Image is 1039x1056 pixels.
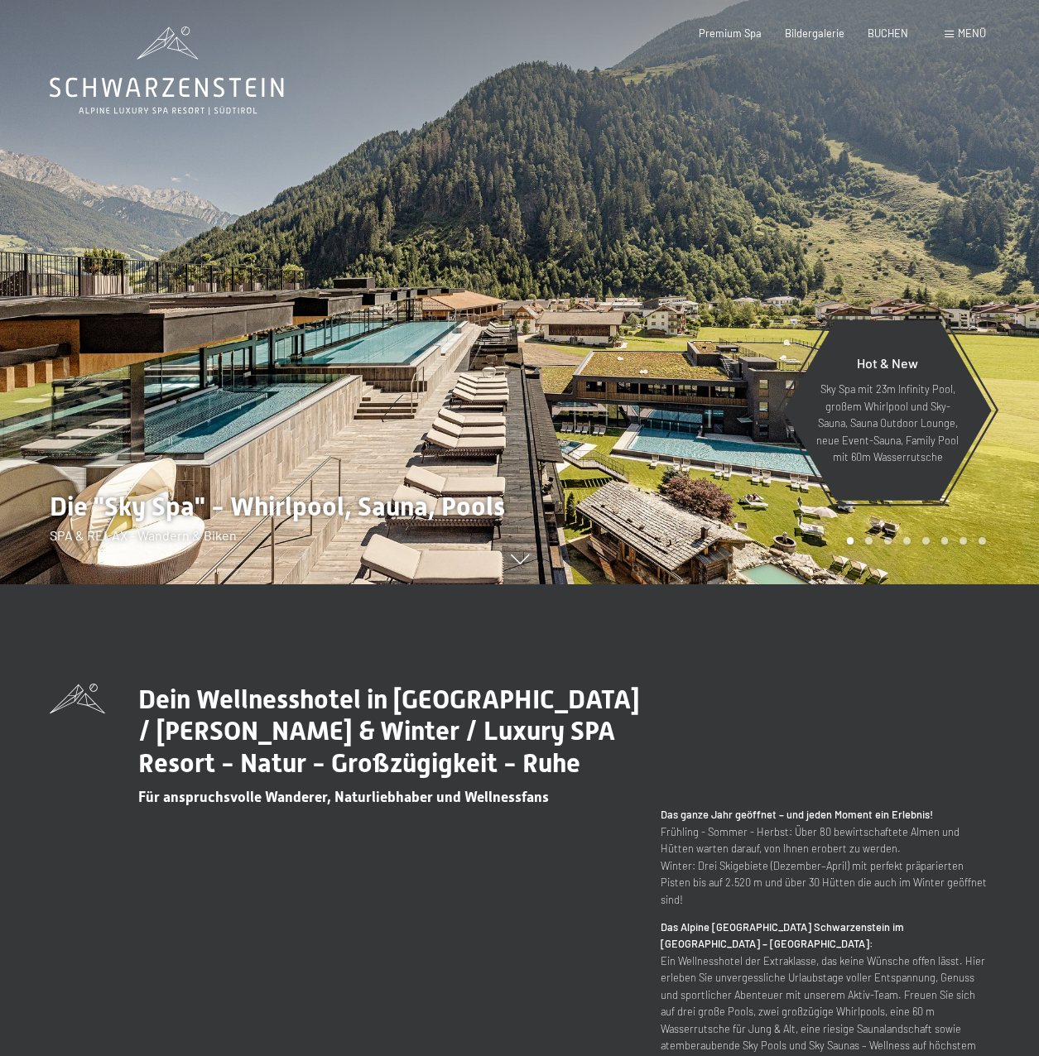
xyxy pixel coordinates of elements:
p: Frühling - Sommer - Herbst: Über 80 bewirtschaftete Almen und Hütten warten darauf, von Ihnen ero... [661,806,989,908]
div: Carousel Pagination [841,537,986,545]
span: Menü [958,26,986,40]
a: Bildergalerie [785,26,844,40]
a: BUCHEN [868,26,908,40]
a: Premium Spa [699,26,762,40]
span: Für anspruchsvolle Wanderer, Naturliebhaber und Wellnessfans [138,789,549,805]
div: Carousel Page 8 [979,537,986,545]
strong: Das Alpine [GEOGRAPHIC_DATA] Schwarzenstein im [GEOGRAPHIC_DATA] – [GEOGRAPHIC_DATA]: [661,920,904,950]
div: Carousel Page 3 [884,537,892,545]
div: Carousel Page 4 [903,537,911,545]
div: Carousel Page 6 [941,537,949,545]
div: Carousel Page 2 [865,537,873,545]
div: Carousel Page 1 (Current Slide) [847,537,854,545]
div: Carousel Page 5 [922,537,930,545]
p: Sky Spa mit 23m Infinity Pool, großem Whirlpool und Sky-Sauna, Sauna Outdoor Lounge, neue Event-S... [815,381,960,465]
div: Carousel Page 7 [960,537,967,545]
span: Dein Wellnesshotel in [GEOGRAPHIC_DATA] / [PERSON_NAME] & Winter / Luxury SPA Resort - Natur - Gr... [138,684,640,779]
span: Hot & New [857,355,918,371]
a: Hot & New Sky Spa mit 23m Infinity Pool, großem Whirlpool und Sky-Sauna, Sauna Outdoor Lounge, ne... [782,319,993,502]
strong: Das ganze Jahr geöffnet – und jeden Moment ein Erlebnis! [661,808,933,821]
